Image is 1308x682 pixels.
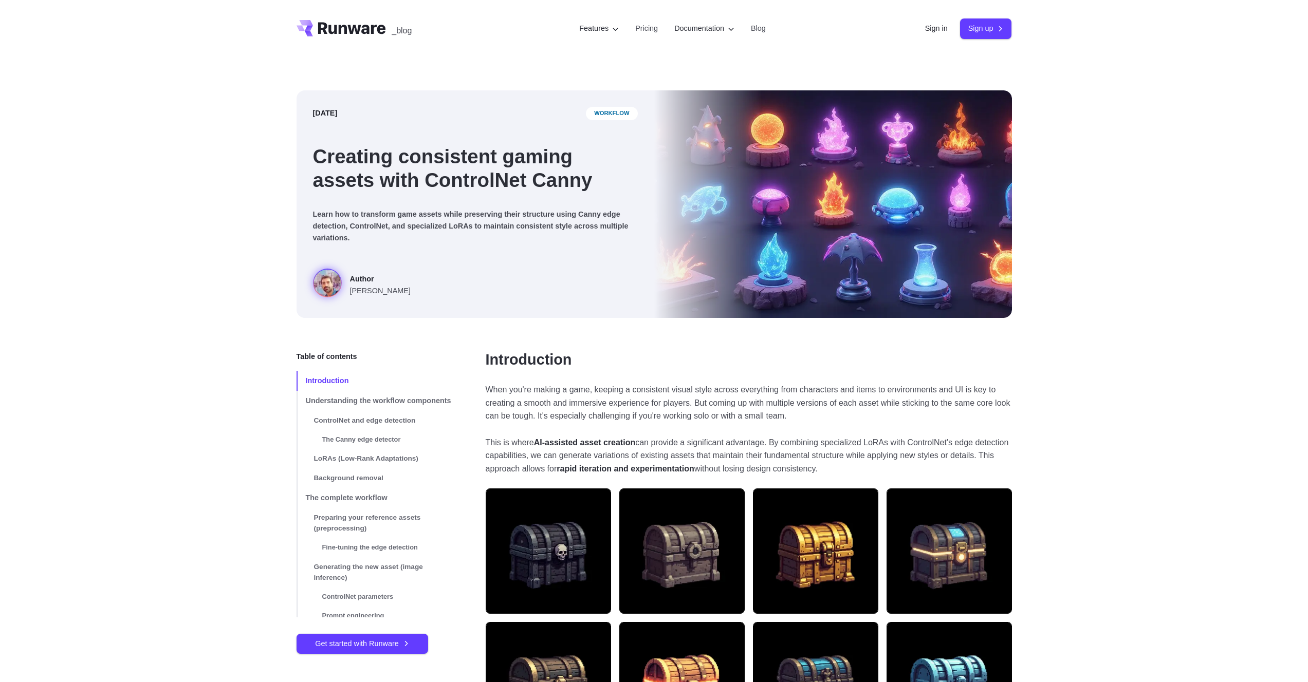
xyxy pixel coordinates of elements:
a: Introduction [297,371,453,391]
a: Fine-tuning the edge detection [297,538,453,557]
time: [DATE] [313,107,338,119]
img: golden chest, gaming asset, pixel art, pixel_art_style, black background [753,488,878,614]
a: LoRAs (Low-Rank Adaptations) [297,449,453,468]
a: Introduction [486,351,572,369]
span: The complete workflow [306,494,388,502]
a: Sign up [960,18,1012,39]
a: _blog [392,20,412,36]
span: _blog [392,27,412,35]
span: The Canny edge detector [322,435,401,443]
img: chest made of rock, gaming asset, pixel art, pixel_art_style, black background [619,488,745,614]
span: [PERSON_NAME] [350,285,411,297]
a: Go to / [297,20,386,36]
strong: rapid iteration and experimentation [557,464,694,473]
label: Features [579,23,619,34]
h1: Creating consistent gaming assets with ControlNet Canny [313,145,638,192]
a: The complete workflow [297,488,453,508]
span: Fine-tuning the edge detection [322,543,418,551]
span: Prompt engineering [322,612,384,619]
span: Background removal [314,474,383,482]
a: Pricing [635,23,658,34]
span: Table of contents [297,351,357,363]
img: skull chest, gaming asset, pixel art, pixel_art_style, black background [486,488,611,614]
span: Generating the new asset (image inference) [314,563,423,582]
p: Learn how to transform game assets while preserving their structure using Canny edge detection, C... [313,209,638,244]
a: ControlNet parameters [297,588,453,606]
a: Preparing your reference assets (preprocessing) [297,508,453,539]
span: workflow [586,107,637,120]
p: This is where can provide a significant advantage. By combining specialized LoRAs with ControlNet... [486,436,1012,476]
a: Get started with Runware [297,634,428,654]
a: Prompt engineering [297,607,453,625]
span: LoRAs (Low-Rank Adaptations) [314,454,418,462]
a: Background removal [297,468,453,488]
img: magical blue chest, gaming asset, pixel art, pixel_art_style, black background [887,488,1012,614]
img: An array of glowing, stylized elemental orbs and flames in various containers and stands, depicte... [654,90,1012,318]
a: ControlNet and edge detection [297,411,453,430]
strong: AI-assisted asset creation [534,438,635,447]
a: Blog [751,23,766,34]
a: Generating the new asset (image inference) [297,557,453,588]
p: When you're making a game, keeping a consistent visual style across everything from characters an... [486,383,1012,423]
a: Understanding the workflow components [297,391,453,411]
span: Introduction [306,376,349,385]
span: Author [350,273,411,285]
span: Understanding the workflow components [306,396,451,405]
a: The Canny edge detector [297,430,453,449]
a: Sign in [925,23,948,34]
span: ControlNet parameters [322,593,394,600]
label: Documentation [674,23,734,34]
span: ControlNet and edge detection [314,416,416,424]
span: Preparing your reference assets (preprocessing) [314,514,421,533]
a: An array of glowing, stylized elemental orbs and flames in various containers and stands, depicte... [313,269,411,301]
